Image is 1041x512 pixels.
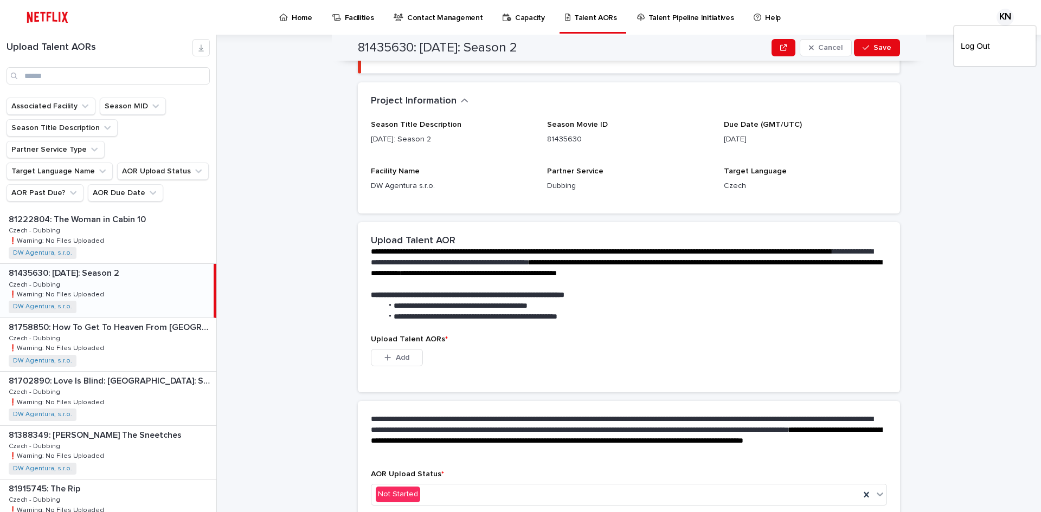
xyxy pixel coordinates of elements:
h2: 81435630: [DATE]: Season 2 [358,40,517,56]
a: DW Agentura, s.r.o. [13,465,72,472]
h2: Upload Talent AOR [371,235,455,247]
button: Season Title Description [7,119,118,137]
span: Facility Name [371,167,420,175]
p: 81435630 [547,134,710,145]
p: [DATE]: Season 2 [371,134,534,145]
span: Partner Service [547,167,603,175]
p: Czech - Dubbing [9,440,62,450]
p: 81915745: The Rip [9,482,82,494]
a: Log Out [961,37,1029,55]
button: Add [371,349,423,366]
p: ❗️Warning: No Files Uploaded [9,397,106,406]
span: Due Date (GMT/UTC) [724,121,802,128]
p: 81758850: How To Get To Heaven From Belfast: Season 1 [9,320,214,333]
button: Partner Service Type [7,141,105,158]
span: Season Movie ID [547,121,608,128]
a: DW Agentura, s.r.o. [13,303,72,310]
p: Czech - Dubbing [9,333,62,342]
p: [DATE] [724,134,887,145]
p: ❗️Warning: No Files Uploaded [9,289,106,299]
span: Season Title Description [371,121,461,128]
a: DW Agentura, s.r.o. [13,411,72,418]
p: Czech - Dubbing [9,225,62,235]
button: Associated Facility [7,98,95,115]
input: Search [7,67,210,85]
p: Czech - Dubbing [9,279,62,289]
button: Project Information [371,95,468,107]
button: AOR Past Due? [7,184,83,202]
p: 81702890: Love Is Blind: [GEOGRAPHIC_DATA]: Season 2 [9,374,214,386]
p: Dubbing [547,180,710,192]
a: DW Agentura, s.r.o. [13,357,72,365]
div: Not Started [376,487,420,502]
button: Season MID [100,98,166,115]
p: Czech [724,180,887,192]
span: Add [396,354,409,361]
button: Target Language Name [7,163,113,180]
span: Save [873,44,891,51]
button: Cancel [800,39,852,56]
span: Target Language [724,167,787,175]
h2: Project Information [371,95,457,107]
span: Upload Talent AORs [371,335,448,343]
p: Czech - Dubbing [9,494,62,504]
p: DW Agentura s.r.o. [371,180,534,192]
h1: Upload Talent AORs [7,42,192,54]
p: ❗️Warning: No Files Uploaded [9,342,106,352]
button: Save [854,39,900,56]
p: 81388349: [PERSON_NAME] The Sneetches [9,428,184,440]
span: AOR Upload Status [371,470,444,478]
span: Cancel [818,44,843,51]
a: DW Agentura, s.r.o. [13,249,72,257]
p: 81435630: [DATE]: Season 2 [9,266,121,278]
p: ❗️Warning: No Files Uploaded [9,235,106,245]
button: AOR Due Date [88,184,163,202]
p: ❗️Warning: No Files Uploaded [9,450,106,460]
p: 81222804: The Woman in Cabin 10 [9,212,148,225]
p: Czech - Dubbing [9,386,62,396]
button: AOR Upload Status [117,163,209,180]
